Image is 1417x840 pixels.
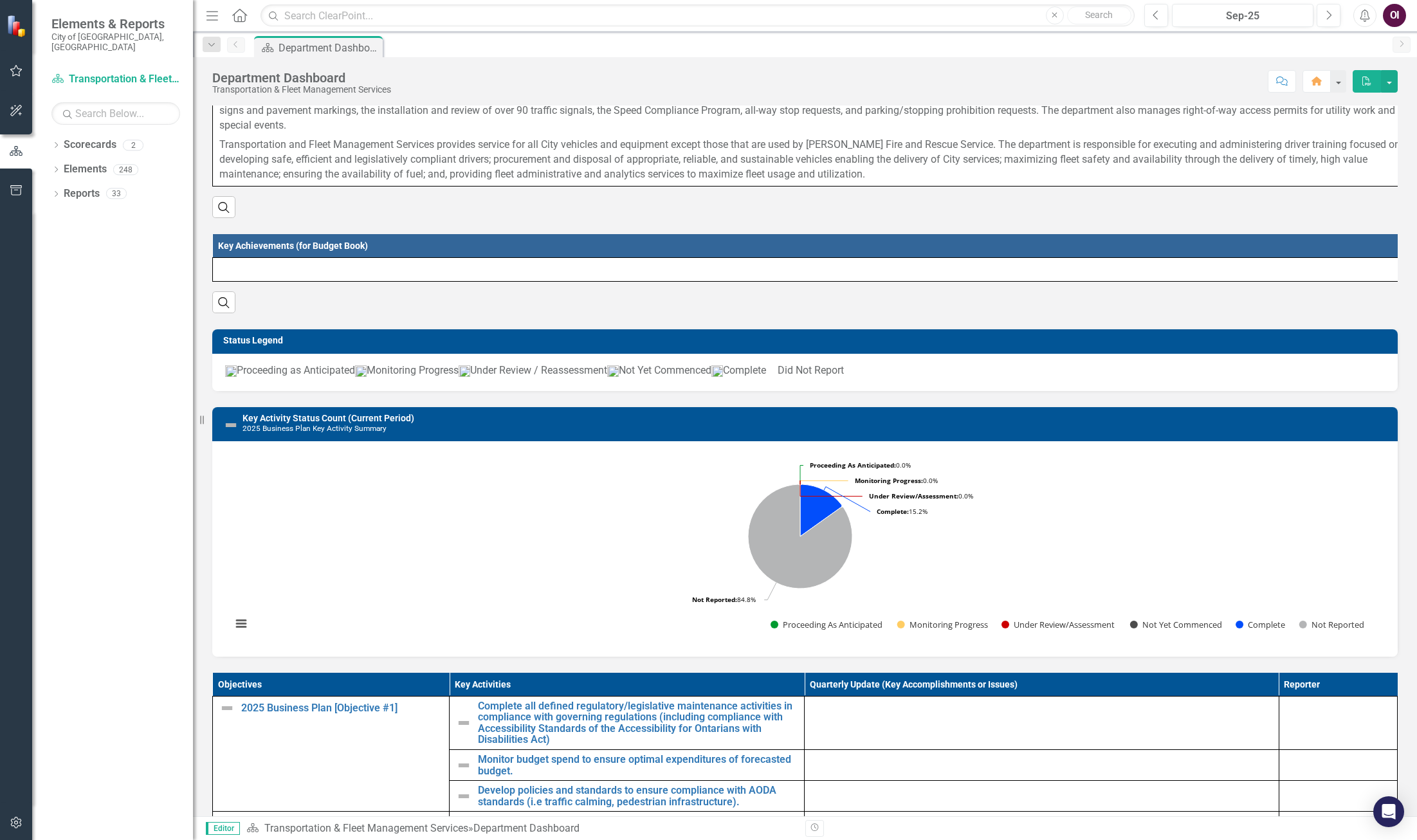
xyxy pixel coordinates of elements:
div: Department Dashboard [212,71,391,85]
small: City of [GEOGRAPHIC_DATA], [GEOGRAPHIC_DATA] [51,32,180,53]
span: Search [1085,10,1113,20]
button: OI [1383,4,1406,27]
div: » [246,821,796,836]
td: Double-Click to Edit Right Click for Context Menu [213,696,450,812]
a: Elements [64,162,107,177]
small: 2025 Business Plan Key Activity Summary [242,424,387,433]
tspan: Complete: [877,507,909,516]
text: 15.2% [877,507,928,516]
img: Not Defined [223,417,239,433]
path: Not Reported, 28. [748,484,852,589]
a: Transportation & Fleet Management Services [264,822,468,834]
td: Double-Click to Edit [1279,696,1397,749]
button: Show Under Review/Assessment [1001,619,1116,630]
a: Develop policies and standards to ensure compliance with AODA standards (i.e traffic calming, ped... [478,785,798,807]
button: Show Not Yet Commenced [1130,619,1221,630]
path: Complete, 5. [800,484,842,536]
div: Transportation & Fleet Management Services [212,85,391,95]
button: Sep-25 [1172,4,1313,27]
tspan: Under Review/Assessment: [869,491,958,500]
div: 248 [113,164,138,175]
h3: Status Legend [223,336,1391,345]
span: Editor [206,822,240,835]
img: ProceedingGreen.png [225,365,237,377]
div: Sep-25 [1176,8,1309,24]
img: NotYet.png [607,365,619,377]
img: ClearPoint Strategy [6,14,29,37]
svg: Interactive chart [225,451,1375,644]
button: View chart menu, Chart [232,615,250,633]
button: Show Complete [1236,619,1285,630]
div: Open Intercom Messenger [1373,796,1404,827]
img: DidNotReport.png [766,368,778,374]
input: Search Below... [51,102,180,125]
td: Double-Click to Edit [1279,781,1397,812]
img: Not Defined [456,758,471,773]
button: Search [1067,6,1131,24]
div: Department Dashboard [279,40,379,56]
td: Double-Click to Edit [1279,749,1397,780]
img: UnderReview.png [459,365,470,377]
td: Double-Click to Edit [805,696,1279,749]
tspan: Proceeding As Anticipated: [810,461,896,470]
img: Complete_icon.png [711,365,723,377]
button: Show Monitoring Progress [897,619,987,630]
a: 2025 Business Plan [Objective #1] [241,702,443,714]
div: 33 [106,188,127,199]
a: Monitor budget spend to ensure optimal expenditures of forecasted budget. [478,754,798,776]
img: Not Defined [219,816,235,831]
p: Transportation and Fleet Management Services provides service for all City vehicles and equipment... [219,135,1416,182]
td: Double-Click to Edit Right Click for Context Menu [450,696,805,749]
td: Double-Click to Edit [805,781,1279,812]
text: 0.0% [810,461,911,470]
div: 2 [123,140,143,151]
button: Show Proceeding As Anticipated [771,619,883,630]
img: Not Defined [456,715,471,731]
img: Not Defined [456,789,471,804]
input: Search ClearPoint... [261,5,1135,27]
td: Double-Click to Edit Right Click for Context Menu [450,781,805,812]
a: Key Activity Status Count (Current Period) [242,413,414,423]
a: Complete all defined regulatory/legislative maintenance activities in compliance with governing r... [478,700,798,745]
a: Transportation & Fleet Management Services [51,72,180,87]
img: Monitoring.png [355,365,367,377]
td: Double-Click to Edit Right Click for Context Menu [450,749,805,780]
button: Show Not Reported [1299,619,1364,630]
a: Scorecards [64,138,116,152]
text: 84.8% [692,595,756,604]
div: Chart. Highcharts interactive chart. [225,451,1385,644]
text: 0.0% [869,491,973,500]
tspan: Not Reported: [692,595,737,604]
tspan: Monitoring Progress: [855,476,923,485]
span: Elements & Reports [51,16,180,32]
p: Proceeding as Anticipated Monitoring Progress Under Review / Reassessment Not Yet Commenced Compl... [225,363,1385,378]
div: Department Dashboard [473,822,580,834]
td: Double-Click to Edit [805,749,1279,780]
img: Not Defined [219,700,235,716]
text: 0.0% [855,476,938,485]
a: Reports [64,187,100,201]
